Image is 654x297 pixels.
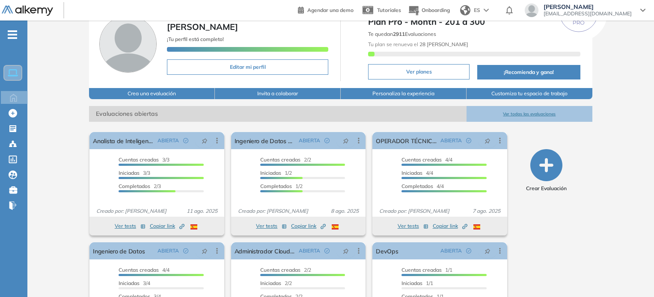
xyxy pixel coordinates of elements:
span: pushpin [202,137,208,144]
span: Creado por: [PERSON_NAME] [376,207,453,215]
button: ¡Recomienda y gana! [477,65,580,79]
span: check-circle [466,248,471,253]
span: pushpin [343,247,349,254]
span: Crear Evaluación [526,185,567,192]
span: check-circle [183,248,188,253]
span: 2/2 [260,267,311,273]
span: Evaluaciones abiertas [89,106,467,122]
span: check-circle [466,138,471,143]
span: Cuentas creadas [401,267,442,273]
span: 4/4 [401,183,444,189]
span: ABIERTA [440,247,462,255]
span: Cuentas creadas [119,156,159,163]
span: 1/1 [401,280,433,286]
button: pushpin [195,244,214,258]
img: ESP [473,224,480,229]
a: Agendar una demo [298,4,354,15]
img: ESP [332,224,339,229]
button: Onboarding [408,1,450,20]
a: Ingeniero de Datos [93,242,145,259]
span: Iniciadas [260,170,281,176]
span: Iniciadas [119,170,140,176]
a: Administrador Cloud AWS [235,242,295,259]
button: pushpin [336,244,355,258]
span: ES [474,6,480,14]
span: ABIERTA [299,137,320,144]
span: pushpin [485,247,490,254]
div: Widget de chat [611,256,654,297]
span: ABIERTA [299,247,320,255]
span: Agendar una demo [307,7,354,13]
iframe: Chat Widget [611,256,654,297]
span: Completados [260,183,292,189]
a: DevOps [376,242,398,259]
img: ESP [190,224,197,229]
button: Ver planes [368,64,470,79]
button: Invita a colaborar [215,88,341,99]
span: Completados [401,183,433,189]
span: Tutoriales [377,7,401,13]
span: check-circle [183,138,188,143]
span: Creado por: [PERSON_NAME] [235,207,312,215]
button: Ver todas las evaluaciones [467,106,592,122]
span: 1/1 [401,267,452,273]
button: Crear Evaluación [526,149,567,192]
span: 2/2 [260,156,311,163]
span: 11 ago. 2025 [183,207,221,215]
span: 4/4 [401,170,433,176]
span: Cuentas creadas [260,267,300,273]
span: Copiar link [433,222,467,230]
span: 1/2 [260,183,303,189]
a: Analista de Inteligencia de Negocios. [93,132,154,149]
button: Ver tests [398,221,428,231]
img: Foto de perfil [99,15,157,73]
span: Iniciadas [401,280,422,286]
span: Cuentas creadas [401,156,442,163]
button: Ver tests [256,221,287,231]
span: 2/3 [119,183,161,189]
a: OPERADOR TÉCNICO [376,132,437,149]
span: [PERSON_NAME] [167,21,238,32]
span: 8 ago. 2025 [327,207,362,215]
button: Ver tests [115,221,146,231]
img: arrow [484,9,489,12]
span: 4/4 [119,267,169,273]
span: ABIERTA [158,247,179,255]
span: 3/4 [119,280,150,286]
span: ¡Tu perfil está completo! [167,36,224,42]
span: [EMAIL_ADDRESS][DOMAIN_NAME] [544,10,632,17]
span: [PERSON_NAME] [544,3,632,10]
span: 1/2 [260,170,292,176]
span: Completados [119,183,150,189]
button: pushpin [478,244,497,258]
button: Editar mi perfil [167,59,328,75]
b: 28 [PERSON_NAME] [418,41,468,47]
span: Tu plan se renueva el [368,41,468,47]
span: 3/3 [119,156,169,163]
span: 4/4 [401,156,452,163]
span: Iniciadas [119,280,140,286]
button: pushpin [478,134,497,147]
button: Crea una evaluación [89,88,215,99]
img: Logo [2,6,53,16]
span: Creado por: [PERSON_NAME] [93,207,170,215]
span: Plan Pro - Month - 201 a 300 [368,15,580,28]
span: Copiar link [291,222,326,230]
span: Onboarding [422,7,450,13]
span: ABIERTA [158,137,179,144]
span: check-circle [324,248,330,253]
button: Copiar link [150,221,184,231]
span: 3/3 [119,170,150,176]
span: Te quedan Evaluaciones [368,31,436,37]
i: - [8,34,17,35]
b: 2911 [393,31,405,37]
button: pushpin [336,134,355,147]
span: Iniciadas [260,280,281,286]
span: Cuentas creadas [260,156,300,163]
img: world [460,5,470,15]
span: Cuentas creadas [119,267,159,273]
span: 2/2 [260,280,292,286]
span: pushpin [343,137,349,144]
span: Copiar link [150,222,184,230]
span: Iniciadas [401,170,422,176]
